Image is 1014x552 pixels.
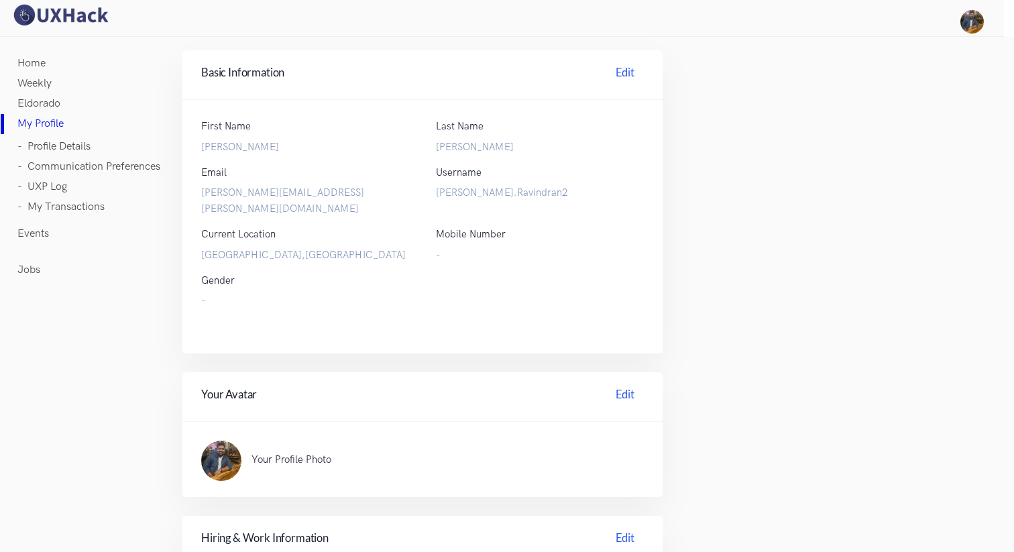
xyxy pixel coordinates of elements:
[201,386,644,407] h4: Your Avatar
[201,273,235,289] label: Gender
[17,177,67,197] a: - UXP Log
[251,453,617,467] p: Your Profile Photo
[17,94,60,114] a: Eldorado
[201,530,644,551] h4: Hiring & Work Information
[17,54,46,74] a: Home
[201,140,409,156] label: [PERSON_NAME]
[17,260,40,280] a: Jobs
[436,185,644,201] label: [PERSON_NAME].Ravindran2
[201,64,644,85] h4: Basic Information
[17,137,91,157] a: - Profile Details
[201,185,409,217] label: [PERSON_NAME][EMAIL_ADDRESS][PERSON_NAME][DOMAIN_NAME]
[201,247,409,264] label: [GEOGRAPHIC_DATA],[GEOGRAPHIC_DATA]
[960,10,984,34] img: Your profile pic
[17,224,49,244] a: Events
[17,197,105,217] a: - My Transactions
[201,293,644,309] label: -
[201,165,227,181] label: Email
[201,119,251,135] label: First Name
[17,157,160,177] a: - Communication Preferences
[606,64,644,85] a: Edit
[10,3,111,27] img: UXHack logo
[436,227,506,243] label: Mobile Number
[436,140,644,156] label: [PERSON_NAME]
[17,74,52,94] a: Weekly
[17,114,64,134] a: My Profile
[436,165,482,181] label: Username
[436,119,484,135] label: Last Name
[201,227,276,243] label: Current Location
[201,441,241,481] img: ...
[606,386,644,407] a: Edit
[436,247,644,264] label: -
[606,530,644,551] a: Edit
